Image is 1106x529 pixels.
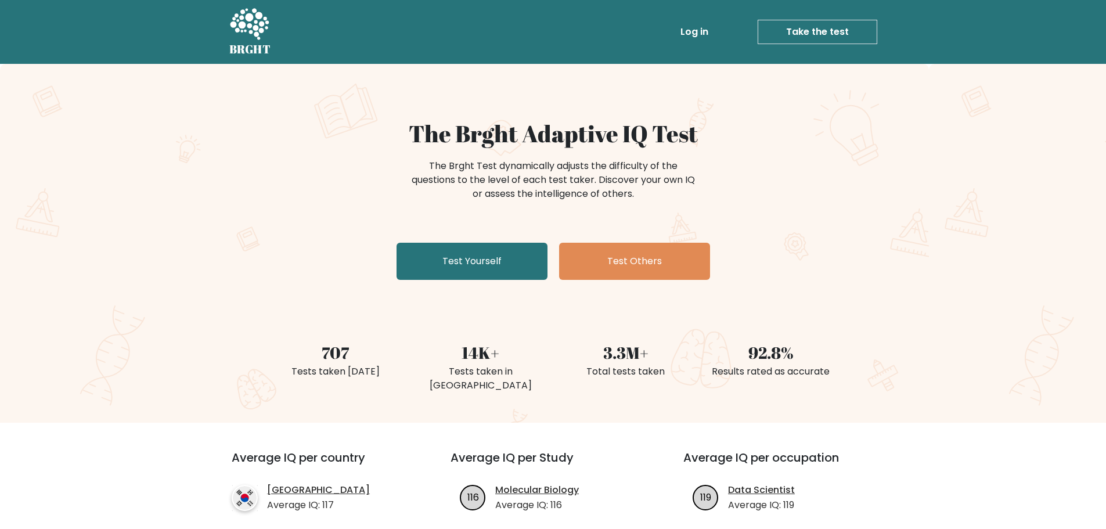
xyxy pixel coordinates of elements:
[397,243,547,280] a: Test Yourself
[267,483,370,497] a: [GEOGRAPHIC_DATA]
[229,42,271,56] h5: BRGHT
[270,340,401,365] div: 707
[559,243,710,280] a: Test Others
[728,498,795,512] p: Average IQ: 119
[705,365,837,379] div: Results rated as accurate
[560,340,691,365] div: 3.3M+
[270,120,837,147] h1: The Brght Adaptive IQ Test
[415,365,546,393] div: Tests taken in [GEOGRAPHIC_DATA]
[451,451,655,478] h3: Average IQ per Study
[467,490,479,503] text: 116
[758,20,877,44] a: Take the test
[232,451,409,478] h3: Average IQ per country
[232,485,258,511] img: country
[676,20,713,44] a: Log in
[560,365,691,379] div: Total tests taken
[270,365,401,379] div: Tests taken [DATE]
[495,498,579,512] p: Average IQ: 116
[267,498,370,512] p: Average IQ: 117
[700,490,711,503] text: 119
[415,340,546,365] div: 14K+
[728,483,795,497] a: Data Scientist
[495,483,579,497] a: Molecular Biology
[683,451,888,478] h3: Average IQ per occupation
[705,340,837,365] div: 92.8%
[408,159,698,201] div: The Brght Test dynamically adjusts the difficulty of the questions to the level of each test take...
[229,5,271,59] a: BRGHT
